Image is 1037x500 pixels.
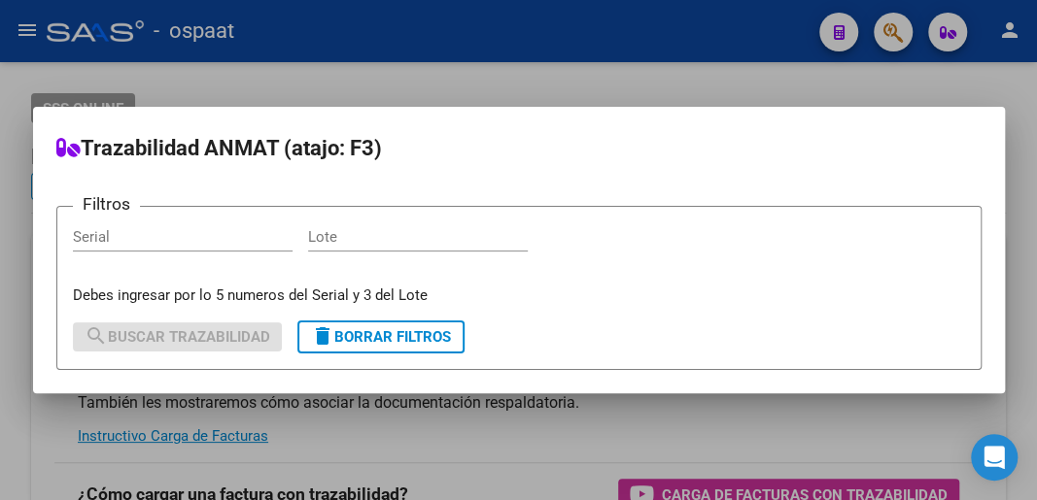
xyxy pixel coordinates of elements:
mat-icon: delete [311,324,334,348]
h2: Trazabilidad ANMAT (atajo: F3) [56,130,982,167]
p: Debes ingresar por lo 5 numeros del Serial y 3 del Lote [73,284,965,307]
div: Open Intercom Messenger [971,434,1018,481]
mat-icon: search [85,324,108,348]
h3: Filtros [73,191,140,217]
span: Borrar Filtros [311,328,451,346]
button: Borrar Filtros [297,320,465,353]
span: Buscar Trazabilidad [85,328,270,346]
button: Buscar Trazabilidad [73,322,282,351]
